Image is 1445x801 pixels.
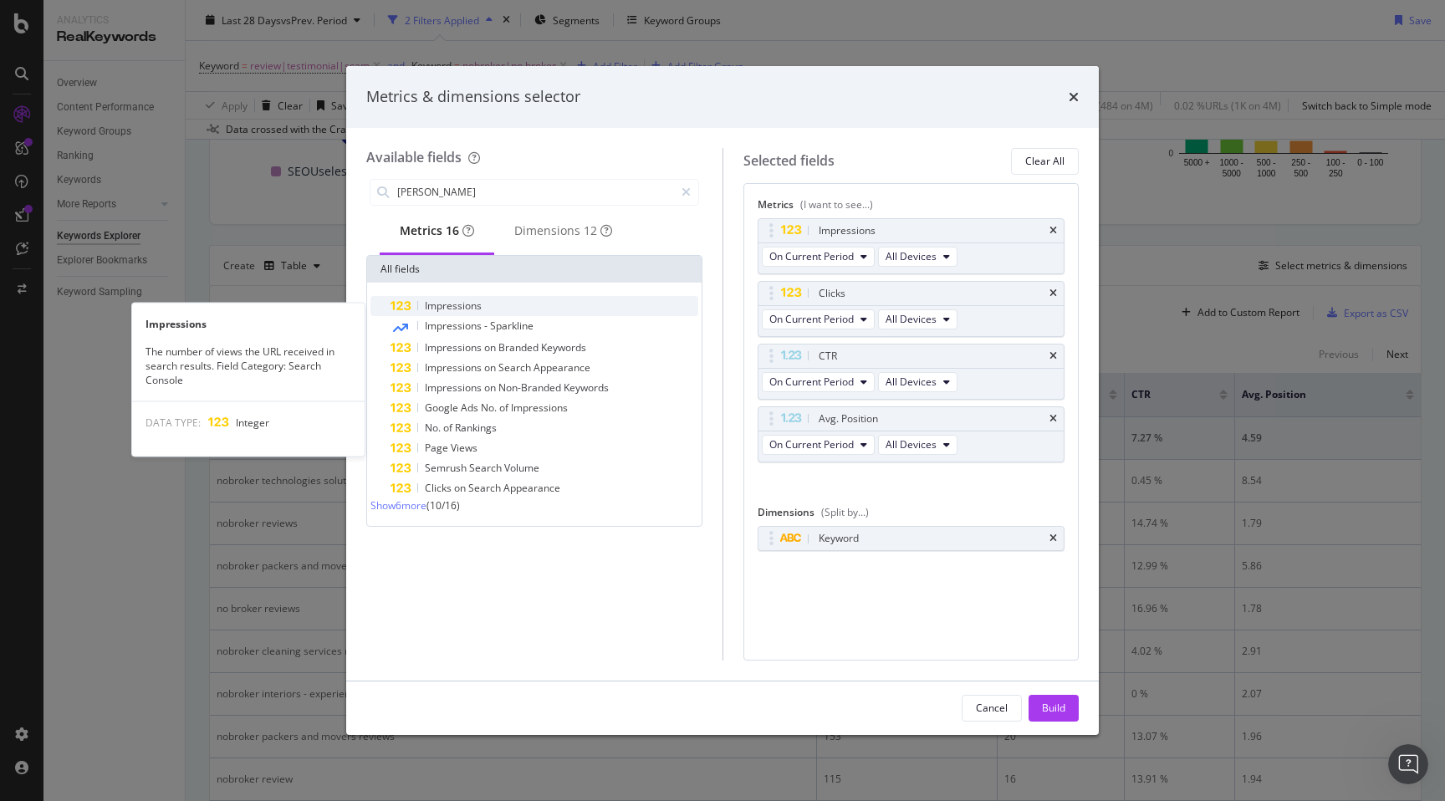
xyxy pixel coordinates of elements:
span: Show 6 more [370,498,426,513]
button: On Current Period [762,435,875,455]
span: On Current Period [769,249,854,263]
div: brand label [446,222,459,239]
button: Cancel [962,695,1022,722]
input: Search by field name [396,180,674,205]
div: times [1049,533,1057,543]
span: Impressions [425,298,482,313]
div: Metrics [758,197,1065,218]
button: On Current Period [762,247,875,267]
span: Impressions [425,380,484,395]
span: Clicks [425,481,454,495]
span: Keywords [541,340,586,355]
button: All Devices [878,372,957,392]
span: 16 [446,222,459,238]
div: Clear All [1025,154,1065,168]
div: Build [1042,701,1065,715]
button: Clear All [1011,148,1079,175]
div: times [1049,351,1057,361]
span: No. [425,421,443,435]
span: On Current Period [769,312,854,326]
div: Dimensions [514,222,612,239]
iframe: Intercom live chat [1388,744,1428,784]
div: Clicks [819,285,845,302]
span: Sparkline [490,319,534,333]
button: All Devices [878,247,957,267]
div: times [1069,86,1079,108]
div: Impressions [819,222,876,239]
span: No. [481,400,499,415]
div: times [1049,414,1057,424]
button: On Current Period [762,372,875,392]
div: (I want to see...) [800,197,873,212]
div: Metrics & dimensions selector [366,86,580,108]
span: All Devices [886,437,937,452]
div: ImpressionstimesOn Current PeriodAll Devices [758,218,1065,274]
div: Keywordtimes [758,526,1065,551]
span: On Current Period [769,437,854,452]
span: Ads [461,400,481,415]
span: on [454,481,468,495]
button: On Current Period [762,309,875,329]
span: All Devices [886,249,937,263]
div: brand label [584,222,597,239]
div: Available fields [366,148,462,166]
div: modal [346,66,1099,735]
span: Search [498,360,534,375]
span: of [443,421,455,435]
div: Impressions [132,317,365,331]
div: times [1049,288,1057,298]
span: Rankings [455,421,497,435]
span: Keywords [564,380,609,395]
span: Views [451,441,477,455]
span: Non-Branded [498,380,564,395]
div: Dimensions [758,505,1065,526]
div: Avg. Position [819,411,878,427]
span: - [484,319,490,333]
span: Google [425,400,461,415]
div: Keyword [819,530,859,547]
button: All Devices [878,435,957,455]
div: Metrics [400,222,474,239]
div: ClickstimesOn Current PeriodAll Devices [758,281,1065,337]
span: Page [425,441,451,455]
div: Avg. PositiontimesOn Current PeriodAll Devices [758,406,1065,462]
span: 12 [584,222,597,238]
button: Build [1029,695,1079,722]
span: All Devices [886,375,937,389]
div: CTR [819,348,837,365]
span: of [499,400,511,415]
div: Cancel [976,701,1008,715]
span: Semrush [425,461,469,475]
span: on [484,380,498,395]
div: times [1049,226,1057,236]
div: The number of views the URL received in search results. Field Category: Search Console [132,344,365,387]
span: on [484,360,498,375]
span: On Current Period [769,375,854,389]
div: Selected fields [743,151,835,171]
button: All Devices [878,309,957,329]
span: Appearance [503,481,560,495]
div: All fields [367,256,702,283]
span: Impressions [425,340,484,355]
div: CTRtimesOn Current PeriodAll Devices [758,344,1065,400]
span: Appearance [534,360,590,375]
span: Search [468,481,503,495]
span: on [484,340,498,355]
span: Impressions [425,319,484,333]
div: (Split by...) [821,505,869,519]
span: Impressions [425,360,484,375]
span: All Devices [886,312,937,326]
span: Volume [504,461,539,475]
span: Branded [498,340,541,355]
span: ( 10 / 16 ) [426,498,460,513]
span: Impressions [511,400,568,415]
span: Search [469,461,504,475]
